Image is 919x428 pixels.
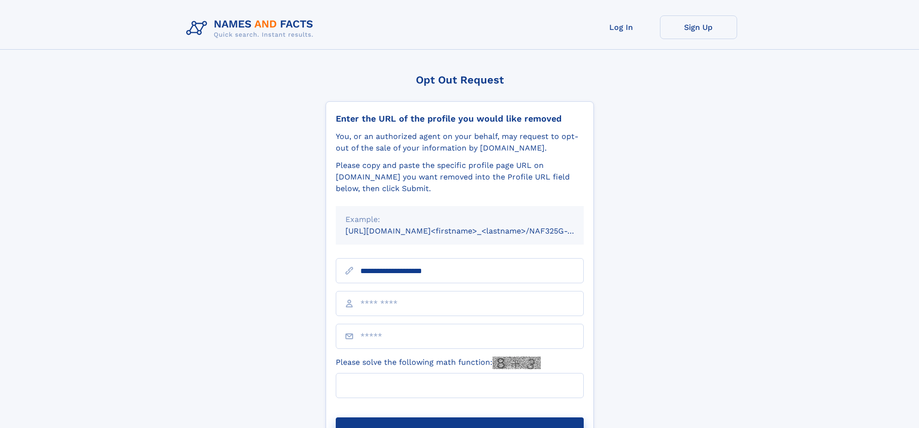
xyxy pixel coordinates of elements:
div: Please copy and paste the specific profile page URL on [DOMAIN_NAME] you want removed into the Pr... [336,160,584,194]
a: Log In [583,15,660,39]
img: Logo Names and Facts [182,15,321,41]
div: Opt Out Request [326,74,594,86]
div: You, or an authorized agent on your behalf, may request to opt-out of the sale of your informatio... [336,131,584,154]
label: Please solve the following math function: [336,357,541,369]
div: Example: [345,214,574,225]
a: Sign Up [660,15,737,39]
small: [URL][DOMAIN_NAME]<firstname>_<lastname>/NAF325G-xxxxxxxx [345,226,602,235]
div: Enter the URL of the profile you would like removed [336,113,584,124]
